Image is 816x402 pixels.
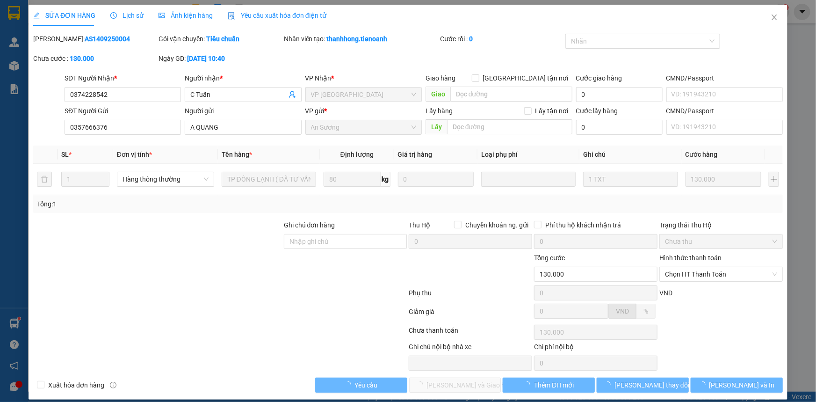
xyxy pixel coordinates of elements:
[311,88,416,102] span: VP Đà Lạt
[686,172,762,187] input: 0
[409,221,430,229] span: Thu Hộ
[85,35,130,43] b: AS1409250004
[576,107,618,115] label: Cước lấy hàng
[761,5,787,31] button: Close
[381,172,390,187] span: kg
[33,12,40,19] span: edit
[311,120,416,134] span: An Sương
[33,34,157,44] div: [PERSON_NAME]:
[222,172,316,187] input: VD: Bàn, Ghế
[579,146,681,164] th: Ghi chú
[426,74,455,82] span: Giao hàng
[289,91,296,98] span: user-add
[206,35,239,43] b: Tiêu chuẩn
[479,73,572,83] span: [GEOGRAPHIC_DATA] tận nơi
[709,380,775,390] span: [PERSON_NAME] và In
[597,378,689,393] button: [PERSON_NAME] thay đổi
[408,307,534,323] div: Giảm giá
[477,146,579,164] th: Loại phụ phí
[159,12,165,19] span: picture
[426,87,450,102] span: Giao
[284,34,439,44] div: Nhân viên tạo:
[37,172,52,187] button: delete
[33,12,95,19] span: SỬA ĐƠN HÀNG
[503,378,595,393] button: Thêm ĐH mới
[426,119,447,134] span: Lấy
[355,380,378,390] span: Yêu cầu
[699,381,709,388] span: loading
[659,254,722,262] label: Hình thức thanh toán
[284,221,335,229] label: Ghi chú đơn hàng
[345,381,355,388] span: loading
[228,12,235,20] img: icon
[37,199,315,209] div: Tổng: 1
[534,342,657,356] div: Chi phí nội bộ
[691,378,783,393] button: [PERSON_NAME] và In
[409,378,501,393] button: [PERSON_NAME] và Giao hàng
[408,325,534,342] div: Chưa thanh toán
[33,53,157,64] div: Chưa cước :
[284,234,407,249] input: Ghi chú đơn hàng
[576,74,622,82] label: Cước giao hàng
[659,220,783,230] div: Trạng thái Thu Hộ
[583,172,678,187] input: Ghi Chú
[542,220,625,230] span: Phí thu hộ khách nhận trả
[340,151,374,158] span: Định lượng
[462,220,532,230] span: Chuyển khoản ng. gửi
[769,172,779,187] button: plus
[576,87,663,102] input: Cước giao hàng
[534,380,574,390] span: Thêm ĐH mới
[450,87,572,102] input: Dọc đường
[222,151,252,158] span: Tên hàng
[666,106,783,116] div: CMND/Passport
[666,73,783,83] div: CMND/Passport
[447,119,572,134] input: Dọc đường
[44,380,108,390] span: Xuất hóa đơn hàng
[185,106,301,116] div: Người gửi
[159,34,282,44] div: Gói vận chuyển:
[159,12,213,19] span: Ảnh kiện hàng
[159,53,282,64] div: Ngày GD:
[327,35,388,43] b: thanhhong.tienoanh
[659,289,672,297] span: VND
[604,381,614,388] span: loading
[123,172,209,186] span: Hàng thông thường
[643,307,648,315] span: %
[469,35,473,43] b: 0
[614,380,689,390] span: [PERSON_NAME] thay đổi
[187,55,225,62] b: [DATE] 10:40
[110,12,144,19] span: Lịch sử
[65,73,181,83] div: SĐT Người Nhận
[440,34,563,44] div: Cước rồi :
[524,381,534,388] span: loading
[110,382,116,388] span: info-circle
[305,106,422,116] div: VP gửi
[315,378,407,393] button: Yêu cầu
[665,234,777,249] span: Chưa thu
[185,73,301,83] div: Người nhận
[534,254,565,262] span: Tổng cước
[686,151,718,158] span: Cước hàng
[409,342,532,356] div: Ghi chú nội bộ nhà xe
[616,307,629,315] span: VND
[532,106,572,116] span: Lấy tận nơi
[70,55,94,62] b: 130.000
[228,12,326,19] span: Yêu cầu xuất hóa đơn điện tử
[408,288,534,304] div: Phụ thu
[771,14,778,21] span: close
[665,267,777,281] span: Chọn HT Thanh Toán
[398,151,433,158] span: Giá trị hàng
[426,107,453,115] span: Lấy hàng
[398,172,474,187] input: 0
[61,151,69,158] span: SL
[576,120,663,135] input: Cước lấy hàng
[65,106,181,116] div: SĐT Người Gửi
[117,151,152,158] span: Đơn vị tính
[110,12,117,19] span: clock-circle
[305,74,332,82] span: VP Nhận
